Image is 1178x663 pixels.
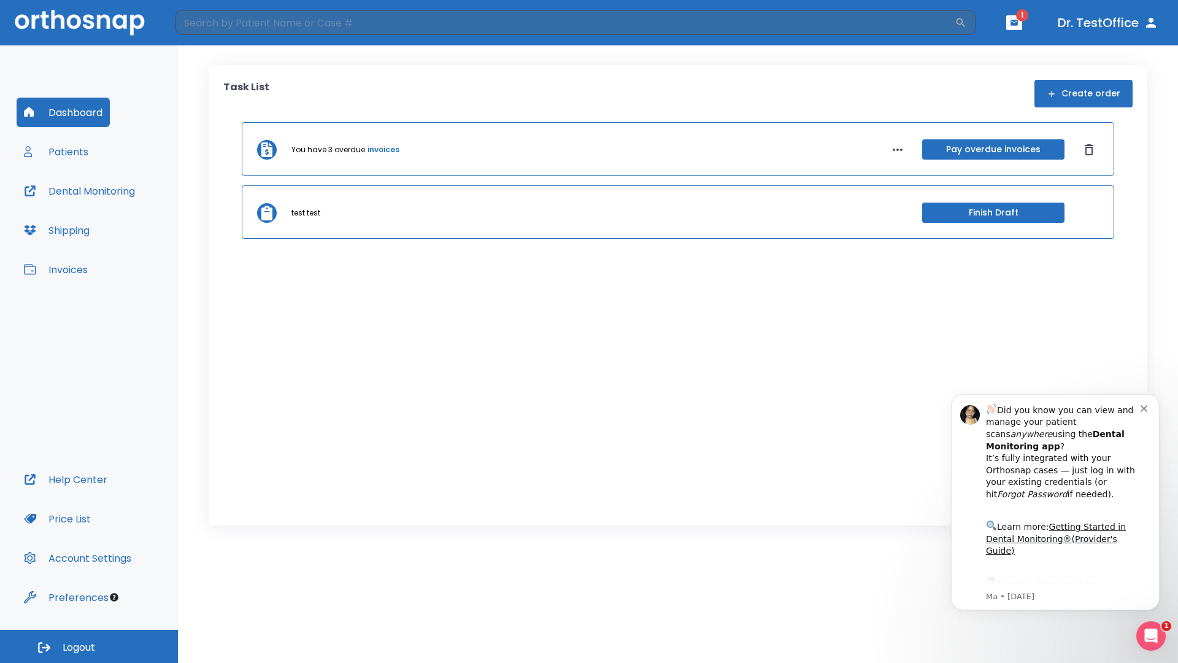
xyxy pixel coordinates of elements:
[63,641,95,654] span: Logout
[291,207,320,219] p: test test
[1016,9,1028,21] span: 1
[17,137,96,166] button: Patients
[109,592,120,603] div: Tooltip anchor
[17,543,139,573] button: Account Settings
[1053,12,1163,34] button: Dr. TestOffice
[368,144,399,155] a: invoices
[17,583,116,612] button: Preferences
[1136,621,1166,651] iframe: Intercom live chat
[922,203,1064,223] button: Finish Draft
[1079,140,1099,160] button: Dismiss
[15,10,145,35] img: Orthosnap
[17,465,115,494] button: Help Center
[291,144,365,155] p: You have 3 overdue
[922,139,1064,160] button: Pay overdue invoices
[17,215,97,245] button: Shipping
[1161,621,1171,631] span: 1
[17,504,98,533] button: Price List
[175,10,955,35] input: Search by Patient Name or Case #
[223,80,269,107] p: Task List
[17,176,142,206] button: Dental Monitoring
[933,379,1178,657] iframe: Intercom notifications message
[17,98,110,127] button: Dashboard
[17,255,95,284] button: Invoices
[1034,80,1133,107] button: Create order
